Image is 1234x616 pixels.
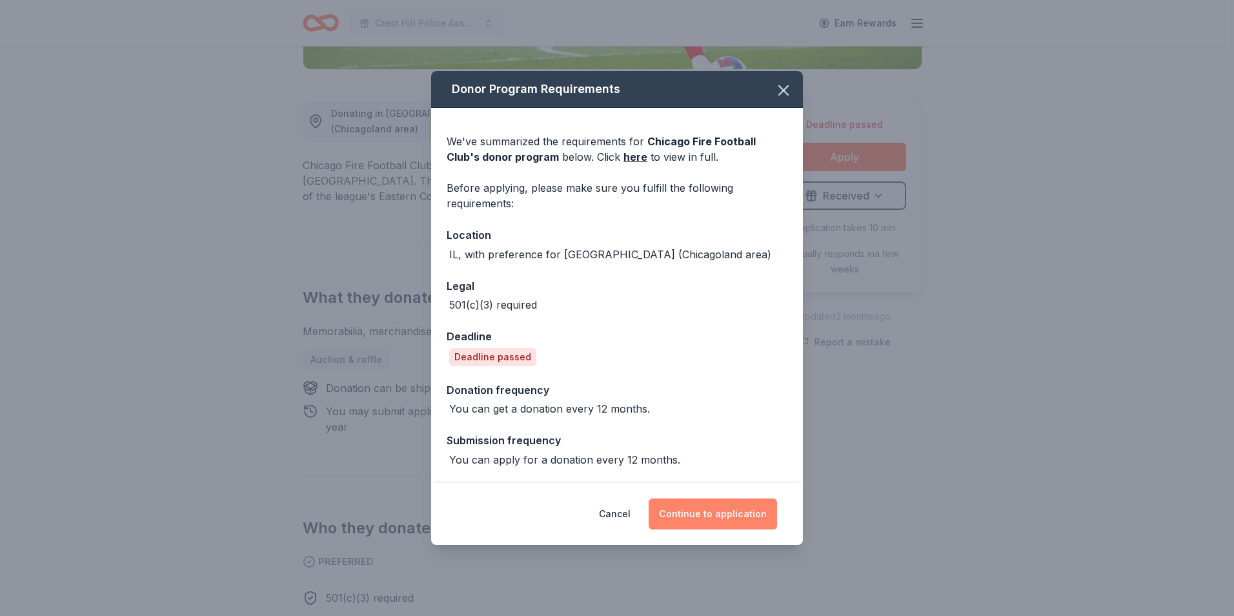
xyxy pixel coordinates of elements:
[431,71,803,108] div: Donor Program Requirements
[649,498,777,529] button: Continue to application
[447,328,787,345] div: Deadline
[447,278,787,294] div: Legal
[447,382,787,398] div: Donation frequency
[449,348,536,366] div: Deadline passed
[447,180,787,211] div: Before applying, please make sure you fulfill the following requirements:
[449,247,771,262] div: IL, with preference for [GEOGRAPHIC_DATA] (Chicagoland area)
[599,498,631,529] button: Cancel
[449,297,537,313] div: 501(c)(3) required
[447,432,787,449] div: Submission frequency
[623,149,647,165] a: here
[449,401,650,416] div: You can get a donation every 12 months.
[449,452,680,467] div: You can apply for a donation every 12 months.
[447,227,787,243] div: Location
[447,134,787,165] div: We've summarized the requirements for below. Click to view in full.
